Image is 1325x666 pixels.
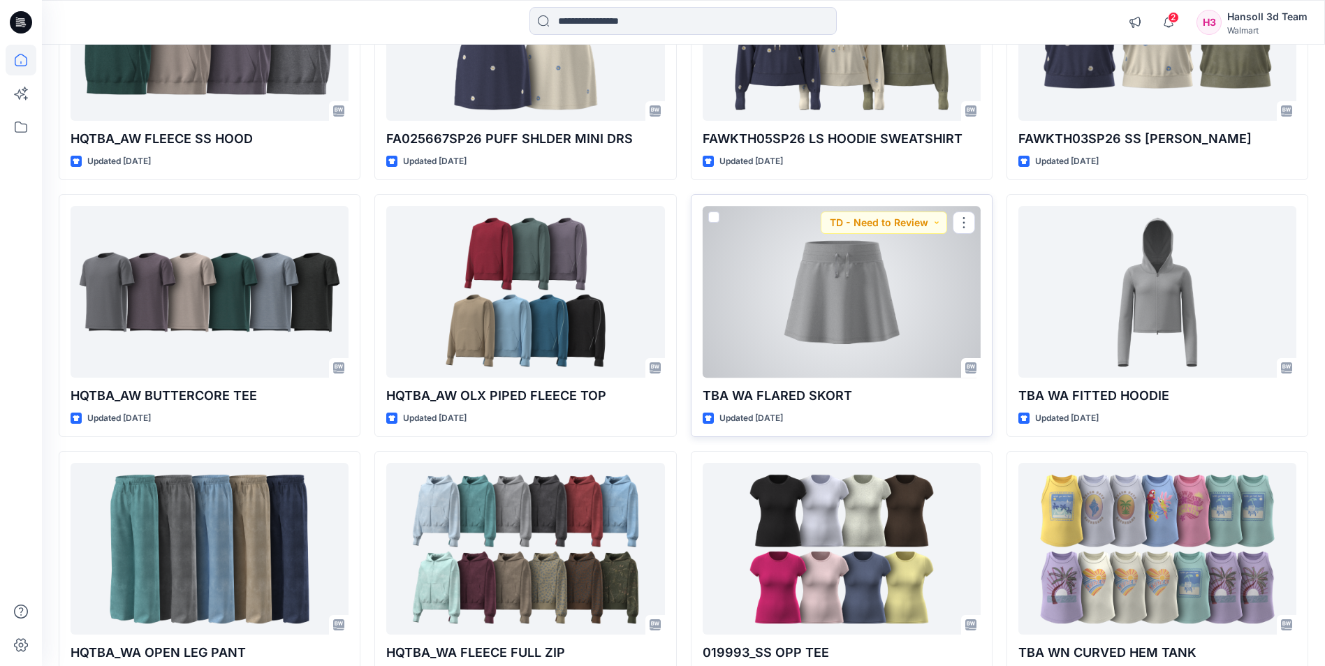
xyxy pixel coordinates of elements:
a: 019993_SS OPP TEE [703,463,981,634]
p: HQTBA_WA FLEECE FULL ZIP [386,643,664,663]
p: TBA WA FLARED SKORT [703,386,981,406]
a: HQTBA_AW OLX PIPED FLEECE TOP [386,206,664,377]
div: Walmart [1227,25,1308,36]
p: FA025667SP26 PUFF SHLDER MINI DRS [386,129,664,149]
span: 2 [1168,12,1179,23]
a: HQTBA_WA OPEN LEG PANT [71,463,349,634]
p: Updated [DATE] [87,154,151,169]
p: Updated [DATE] [1035,154,1099,169]
div: Hansoll 3d Team [1227,8,1308,25]
p: FAWKTH03SP26 SS [PERSON_NAME] [1018,129,1296,149]
p: Updated [DATE] [87,411,151,426]
p: Updated [DATE] [719,411,783,426]
p: TBA WN CURVED HEM TANK [1018,643,1296,663]
p: HQTBA_AW FLEECE SS HOOD [71,129,349,149]
p: Updated [DATE] [403,411,467,426]
p: Updated [DATE] [1035,411,1099,426]
p: Updated [DATE] [403,154,467,169]
a: TBA WN CURVED HEM TANK [1018,463,1296,634]
p: 019993_SS OPP TEE [703,643,981,663]
div: H3 [1196,10,1222,35]
p: HQTBA_AW OLX PIPED FLEECE TOP [386,386,664,406]
p: FAWKTH05SP26 LS HOODIE SWEATSHIRT [703,129,981,149]
p: HQTBA_AW BUTTERCORE TEE [71,386,349,406]
p: HQTBA_WA OPEN LEG PANT [71,643,349,663]
a: TBA WA FLARED SKORT [703,206,981,377]
a: TBA WA FITTED HOODIE [1018,206,1296,377]
p: Updated [DATE] [719,154,783,169]
p: TBA WA FITTED HOODIE [1018,386,1296,406]
a: HQTBA_WA FLEECE FULL ZIP [386,463,664,634]
a: HQTBA_AW BUTTERCORE TEE [71,206,349,377]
